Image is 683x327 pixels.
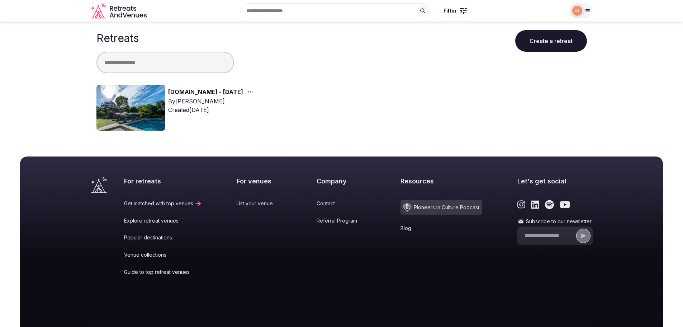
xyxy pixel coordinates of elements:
h2: For retreats [124,177,202,186]
img: Top retreat image for the retreat: moveinside.it - April 2026 [96,85,165,131]
img: moveinside.it [572,6,582,16]
a: List your venue [237,200,281,207]
a: Popular destinations [124,234,202,241]
a: Link to the retreats and venues Spotify page [545,200,554,209]
a: Link to the retreats and venues LinkedIn page [531,200,539,209]
a: Link to the retreats and venues Instagram page [517,200,526,209]
h2: Company [317,177,366,186]
a: Get matched with top venues [124,200,202,207]
a: Contact [317,200,366,207]
a: Venue collections [124,251,202,258]
label: Subscribe to our newsletter [517,218,593,225]
div: Created [DATE] [168,106,256,114]
button: Create a retreat [515,30,587,52]
span: Filter [444,7,457,14]
a: Pioneers in Culture Podcast [400,200,482,215]
a: Visit the homepage [91,3,148,19]
div: By [PERSON_NAME] [168,97,256,106]
a: Guide to top retreat venues [124,268,202,276]
h2: Resources [400,177,482,186]
h2: Let's get social [517,177,593,186]
svg: Retreats and Venues company logo [91,3,148,19]
h2: For venues [237,177,281,186]
h1: Retreats [96,32,139,45]
a: [DOMAIN_NAME] - [DATE] [168,88,243,97]
button: Filter [439,4,471,18]
a: Visit the homepage [91,177,107,193]
a: Blog [400,225,482,232]
a: Referral Program [317,217,366,224]
a: Link to the retreats and venues Youtube page [560,200,570,209]
a: Explore retreat venues [124,217,202,224]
